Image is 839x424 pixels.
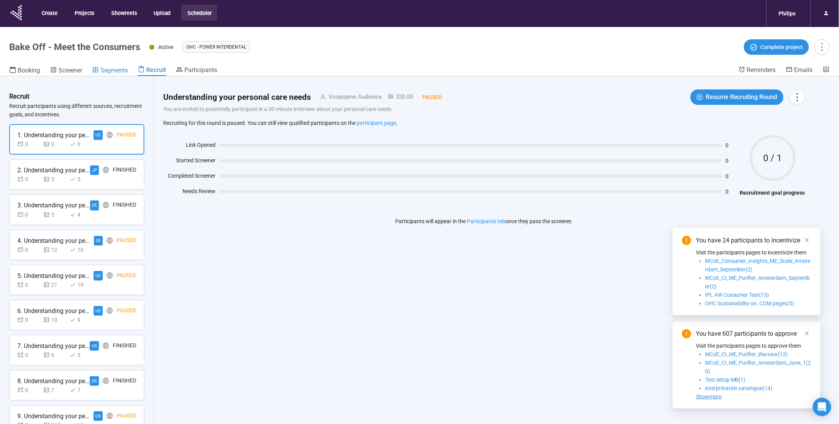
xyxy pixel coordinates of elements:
[382,93,413,102] div: $30.00
[94,306,103,316] div: US
[94,411,103,421] div: US
[146,66,166,74] span: Recruit
[163,187,216,199] div: Needs Review
[158,44,174,50] span: Active
[176,66,217,75] a: Participants
[70,246,93,254] div: 10
[705,300,794,306] span: OHC Sustainability on .COM pages(5)
[100,67,128,74] span: Segments
[705,351,788,357] span: MCoE_CI_ME_Purifier_Warsaw(12)
[705,292,769,298] span: IPL AW Consumer Test(15)
[50,66,82,76] a: Screener
[696,236,811,245] div: You have 24 participants to incentivize
[117,271,136,281] div: Paused
[90,165,99,175] div: JP
[107,413,113,419] span: global
[9,92,30,102] h3: Recruit
[744,39,809,55] button: Complete project
[17,306,90,316] div: 6. Understanding your personal care needs
[70,210,93,219] div: 4
[113,200,136,210] div: Finished
[43,316,67,324] div: 10
[17,200,90,210] div: 3. Understanding your personal care needs
[107,273,113,279] span: global
[113,376,136,386] div: Finished
[90,200,99,210] div: DE
[35,5,63,21] button: Create
[786,66,813,75] a: Emails
[94,130,103,140] div: US
[725,189,736,194] span: 0
[17,130,90,140] div: 1. Understanding your personal care needs
[92,66,128,76] a: Segments
[725,158,736,163] span: 0
[705,275,810,289] span: MCoE_CI_ME_Purifier_Amsterdam_September(2)
[43,386,67,394] div: 7
[70,316,93,324] div: 9
[103,378,109,384] span: global
[70,175,93,183] div: 5
[696,342,811,350] p: Visit the participants pages to approve them
[17,271,90,281] div: 5. Understanding your personal care needs
[70,351,93,359] div: 5
[17,175,40,183] div: 0
[70,140,93,148] div: 0
[17,351,40,359] div: 0
[705,377,746,383] span: Test setup MB(1)
[186,43,246,51] span: OHC - Power Interdental
[117,130,136,140] div: Paused
[747,66,776,74] span: Reminders
[697,94,703,100] span: play-circle
[117,236,136,246] div: Paused
[17,376,90,386] div: 8. Understanding your personal care needs
[804,331,810,336] span: close
[163,172,216,183] div: Completed Screener
[706,92,777,102] span: Resume Recruiting Round
[17,386,40,394] div: 0
[311,94,326,100] span: user
[817,42,827,52] span: more
[705,258,811,273] span: MCoE_Consumer_Insights_ME_Scale_Amsterdam_September(2)
[774,6,801,21] div: Philips
[9,42,140,52] h1: Bake Off - Meet the Consumers
[163,141,216,152] div: Link Opened
[43,351,67,359] div: 6
[17,281,40,289] div: 0
[813,398,831,416] div: Open Intercom Messenger
[326,93,382,102] div: Voxpopme Audience
[43,281,67,289] div: 21
[107,308,113,314] span: global
[413,93,442,101] div: Paused
[696,329,811,338] div: You have 607 participants to approve
[103,167,109,173] span: global
[58,67,82,74] span: Screener
[163,105,805,113] p: You are invited to potentially participate in a 30-minute interview about your personal care needs
[107,132,113,138] span: global
[70,386,93,394] div: 7
[90,341,99,351] div: US
[43,246,67,254] div: 12
[9,66,40,76] a: Booking
[17,341,90,351] div: 7. Understanding your personal care needs
[147,5,176,21] button: Upload
[682,236,691,245] span: exclamation-circle
[107,237,113,244] span: global
[17,210,40,219] div: 0
[792,92,802,102] span: more
[17,140,40,148] div: 0
[740,188,805,197] h4: Recruitment goal progress
[103,202,109,208] span: global
[790,89,805,105] button: more
[9,102,144,119] p: Recruit participants using different sources, recruitment goals, and incentives.
[814,39,830,55] button: more
[696,248,811,257] p: Visit the participants pages to incentivize them
[17,165,90,175] div: 2. Understanding your personal care needs
[105,5,142,21] button: Showreels
[184,66,217,74] span: Participants
[804,237,810,243] span: close
[696,394,722,400] span: Showmore
[138,66,166,76] a: Recruit
[103,343,109,349] span: global
[17,316,40,324] div: 0
[43,175,67,183] div: 5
